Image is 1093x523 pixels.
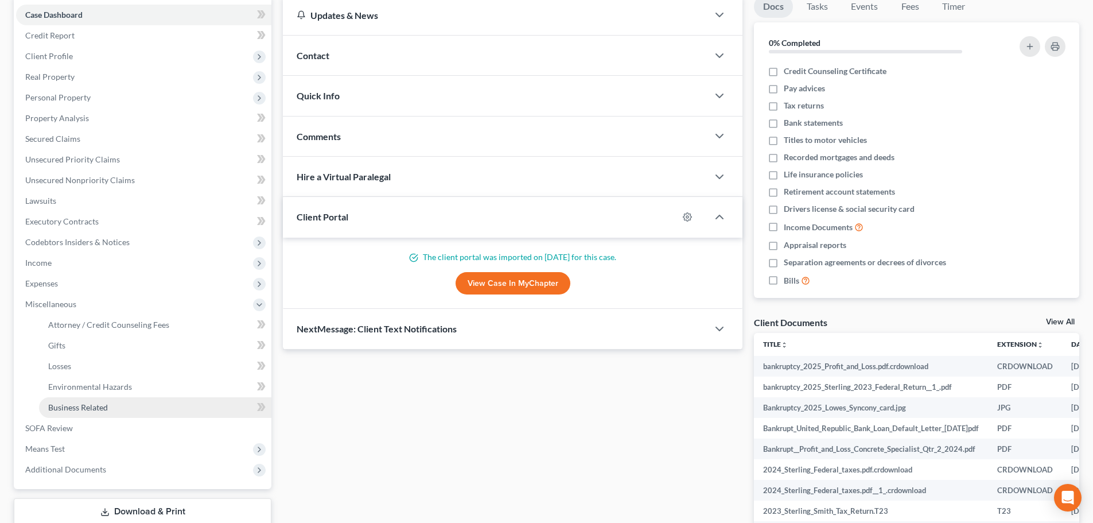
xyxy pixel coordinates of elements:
i: unfold_more [781,342,788,348]
span: Income [25,258,52,268]
div: Updates & News [297,9,694,21]
td: JPG [988,397,1062,418]
span: Tax returns [784,100,824,111]
span: Real Property [25,72,75,82]
a: View All [1046,318,1075,326]
span: Client Profile [25,51,73,61]
a: Extensionunfold_more [997,340,1044,348]
span: SOFA Review [25,423,73,433]
span: Case Dashboard [25,10,83,20]
p: The client portal was imported on [DATE] for this case. [297,251,729,263]
span: Property Analysis [25,113,89,123]
span: Attorney / Credit Counseling Fees [48,320,169,330]
span: Pay advices [784,83,825,94]
a: View Case in MyChapter [456,272,570,295]
td: PDF [988,439,1062,459]
td: CRDOWNLOAD [988,356,1062,377]
td: Bankrupt__Profit_and_Loss_Concrete_Specialist_Qtr_2_2024.pdf [754,439,988,459]
i: unfold_more [1037,342,1044,348]
span: Comments [297,131,341,142]
span: Secured Claims [25,134,80,144]
td: Bankrupt_United_Republic_Bank_Loan_Default_Letter_[DATE]pdf [754,418,988,439]
span: Codebtors Insiders & Notices [25,237,130,247]
td: PDF [988,377,1062,397]
span: Drivers license & social security card [784,203,915,215]
span: Miscellaneous [25,299,76,309]
td: CRDOWNLOAD [988,480,1062,501]
td: 2024_Sterling_Federal_taxes.pdf.crdownload [754,459,988,480]
td: Bankruptcy_2025_Lowes_Syncony_card.jpg [754,397,988,418]
strong: 0% Completed [769,38,820,48]
a: SOFA Review [16,418,271,439]
td: PDF [988,418,1062,439]
div: Client Documents [754,316,827,328]
span: Executory Contracts [25,216,99,226]
a: Property Analysis [16,108,271,129]
a: Unsecured Priority Claims [16,149,271,170]
td: CRDOWNLOAD [988,459,1062,480]
td: T23 [988,501,1062,521]
span: Additional Documents [25,464,106,474]
span: NextMessage: Client Text Notifications [297,323,457,334]
span: Unsecured Priority Claims [25,154,120,164]
span: Credit Counseling Certificate [784,65,886,77]
a: Case Dashboard [16,5,271,25]
a: Losses [39,356,271,377]
a: Lawsuits [16,191,271,211]
span: Bank statements [784,117,843,129]
span: Retirement account statements [784,186,895,197]
span: Contact [297,50,329,61]
td: bankruptcy_2025_Sterling_2023_Federal_Return__1_.pdf [754,377,988,397]
div: Open Intercom Messenger [1054,484,1082,512]
span: Credit Report [25,30,75,40]
a: Business Related [39,397,271,418]
span: Environmental Hazards [48,382,132,392]
span: Lawsuits [25,196,56,206]
td: 2024_Sterling_Federal_taxes.pdf__1_.crdownload [754,480,988,501]
span: Life insurance policies [784,169,863,180]
span: Titles to motor vehicles [784,134,867,146]
a: Attorney / Credit Counseling Fees [39,315,271,335]
a: Executory Contracts [16,211,271,232]
span: Income Documents [784,222,853,233]
span: Business Related [48,402,108,412]
span: Hire a Virtual Paralegal [297,171,391,182]
a: Unsecured Nonpriority Claims [16,170,271,191]
a: Credit Report [16,25,271,46]
span: Expenses [25,278,58,288]
span: Means Test [25,444,65,454]
span: Losses [48,361,71,371]
span: Unsecured Nonpriority Claims [25,175,135,185]
span: Quick Info [297,90,340,101]
a: Environmental Hazards [39,377,271,397]
span: Separation agreements or decrees of divorces [784,257,946,268]
span: Gifts [48,340,65,350]
span: Personal Property [25,92,91,102]
span: Appraisal reports [784,239,846,251]
span: Bills [784,275,799,286]
span: Client Portal [297,211,348,222]
a: Secured Claims [16,129,271,149]
a: Gifts [39,335,271,356]
td: 2023_Sterling_Smith_Tax_Return.T23 [754,501,988,521]
a: Titleunfold_more [763,340,788,348]
td: bankruptcy_2025_Profit_and_Loss.pdf.crdownload [754,356,988,377]
span: Recorded mortgages and deeds [784,152,894,163]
